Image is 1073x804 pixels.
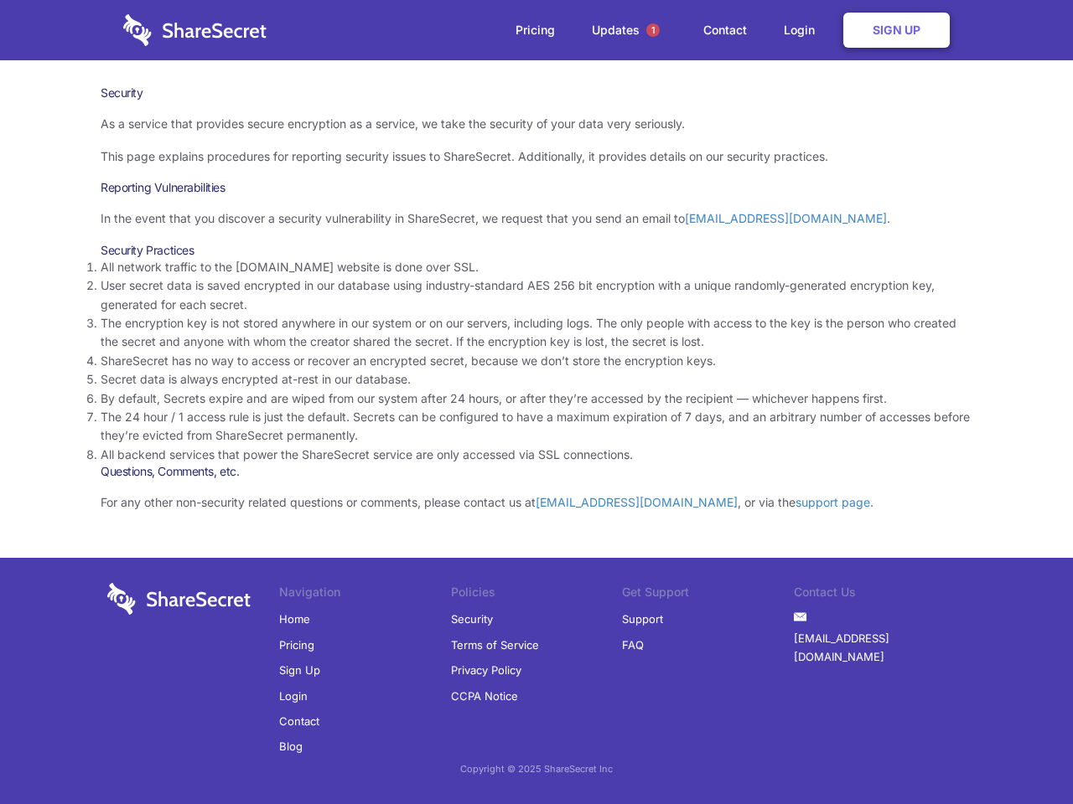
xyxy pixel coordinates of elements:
[107,583,251,615] img: logo-wordmark-white-trans-d4663122ce5f474addd5e946df7df03e33cb6a1c49d2221995e7729f52c070b2.svg
[101,85,972,100] h1: Security
[451,657,521,683] a: Privacy Policy
[101,314,972,352] li: The encryption key is not stored anywhere in our system or on our servers, including logs. The on...
[101,493,972,512] p: For any other non-security related questions or comments, please contact us at , or via the .
[794,583,966,606] li: Contact Us
[622,632,644,657] a: FAQ
[101,464,972,479] h3: Questions, Comments, etc.
[622,606,663,631] a: Support
[622,583,794,606] li: Get Support
[279,632,314,657] a: Pricing
[451,683,518,709] a: CCPA Notice
[101,258,972,276] li: All network traffic to the [DOMAIN_NAME] website is done over SSL.
[101,352,972,370] li: ShareSecret has no way to access or recover an encrypted secret, because we don’t store the encry...
[101,147,972,166] p: This page explains procedures for reporting security issues to ShareSecret. Additionally, it prov...
[794,626,966,670] a: [EMAIL_ADDRESS][DOMAIN_NAME]
[101,243,972,258] h3: Security Practices
[451,583,623,606] li: Policies
[279,683,308,709] a: Login
[101,446,972,464] li: All backend services that power the ShareSecret service are only accessed via SSL connections.
[101,209,972,228] p: In the event that you discover a security vulnerability in ShareSecret, we request that you send ...
[101,115,972,133] p: As a service that provides secure encryption as a service, we take the security of your data very...
[101,180,972,195] h3: Reporting Vulnerabilities
[279,657,320,683] a: Sign Up
[843,13,950,48] a: Sign Up
[685,211,887,225] a: [EMAIL_ADDRESS][DOMAIN_NAME]
[279,734,303,759] a: Blog
[536,495,738,509] a: [EMAIL_ADDRESS][DOMAIN_NAME]
[279,709,319,734] a: Contact
[687,4,764,56] a: Contact
[451,606,493,631] a: Security
[646,23,660,37] span: 1
[101,408,972,446] li: The 24 hour / 1 access rule is just the default. Secrets can be configured to have a maximum expi...
[101,370,972,389] li: Secret data is always encrypted at-rest in our database.
[796,495,870,509] a: support page
[451,632,539,657] a: Terms of Service
[279,606,310,631] a: Home
[767,4,840,56] a: Login
[279,583,451,606] li: Navigation
[123,14,267,46] img: logo-wordmark-white-trans-d4663122ce5f474addd5e946df7df03e33cb6a1c49d2221995e7729f52c070b2.svg
[101,276,972,314] li: User secret data is saved encrypted in our database using industry-standard AES 256 bit encryptio...
[101,389,972,408] li: By default, Secrets expire and are wiped from our system after 24 hours, or after they’re accesse...
[499,4,572,56] a: Pricing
